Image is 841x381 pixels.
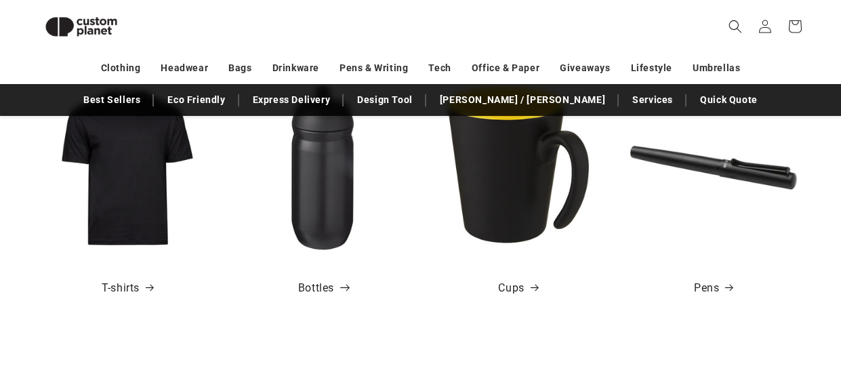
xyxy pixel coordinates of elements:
[631,56,672,80] a: Lifestyle
[246,88,337,112] a: Express Delivery
[694,279,733,298] a: Pens
[340,56,408,80] a: Pens & Writing
[720,12,750,41] summary: Search
[625,88,680,112] a: Services
[161,56,208,80] a: Headwear
[498,279,537,298] a: Cups
[77,88,147,112] a: Best Sellers
[298,279,348,298] a: Bottles
[239,84,406,251] img: HydroFlex™ 500 ml squeezy sport bottle
[272,56,319,80] a: Drinkware
[693,88,764,112] a: Quick Quote
[228,56,251,80] a: Bags
[44,84,211,251] img: Men's Fashion Sof-Tee - Black
[102,279,153,298] a: T-shirts
[34,5,129,48] img: Custom Planet
[161,88,232,112] a: Eco Friendly
[101,56,141,80] a: Clothing
[433,88,612,112] a: [PERSON_NAME] / [PERSON_NAME]
[428,56,451,80] a: Tech
[472,56,539,80] a: Office & Paper
[560,56,610,80] a: Giveaways
[350,88,419,112] a: Design Tool
[693,56,740,80] a: Umbrellas
[435,84,602,251] img: Oli 360 ml ceramic mug with handle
